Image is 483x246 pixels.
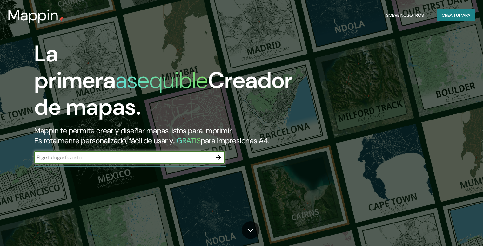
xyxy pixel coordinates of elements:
font: La primera [34,39,116,95]
font: Sobre nosotros [386,12,424,18]
font: mapa [459,12,470,18]
iframe: Help widget launcher [426,221,476,239]
button: Crea tumapa [437,9,475,21]
font: Es totalmente personalizado, fácil de usar y... [34,136,177,146]
img: pin de mapeo [59,16,64,22]
font: GRATIS [177,136,201,146]
font: Creador de mapas. [34,66,293,122]
font: Mappin [8,5,59,25]
font: Crea tu [442,12,459,18]
font: para impresiones A4. [201,136,269,146]
button: Sobre nosotros [384,9,426,21]
input: Elige tu lugar favorito [34,154,212,161]
font: Mappin te permite crear y diseñar mapas listos para imprimir. [34,126,233,135]
font: asequible [116,66,208,95]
